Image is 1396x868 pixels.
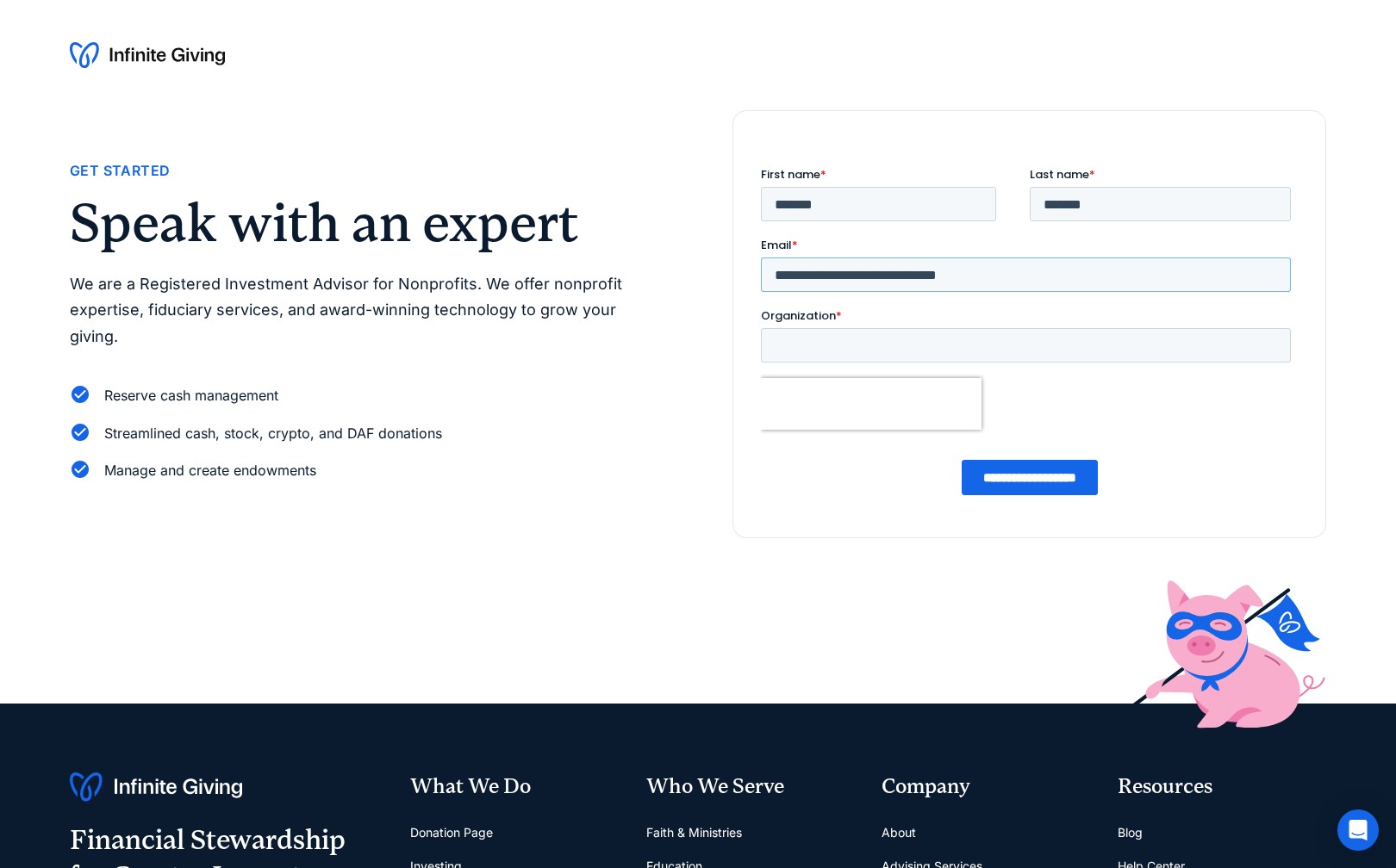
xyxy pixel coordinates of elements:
div: Streamlined cash, stock, crypto, and DAF donations [104,422,442,445]
a: Donation Page [410,815,493,850]
h2: Speak with an expert [70,196,664,250]
p: We are a Registered Investment Advisor for Nonprofits. We offer nonprofit expertise, fiduciary se... [70,271,664,350]
iframe: Form 0 [761,166,1298,510]
div: Get Started [70,159,170,183]
div: Manage and create endowments [104,459,316,482]
div: Resources [1118,772,1326,802]
a: Faith & Ministries [646,815,742,850]
div: What We Do [410,772,619,802]
a: About [882,815,916,850]
div: Company [882,772,1090,802]
a: Blog [1118,815,1143,850]
div: Reserve cash management [104,384,278,407]
div: Open Intercom Messenger [1337,809,1379,851]
div: Who We Serve [646,772,855,802]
